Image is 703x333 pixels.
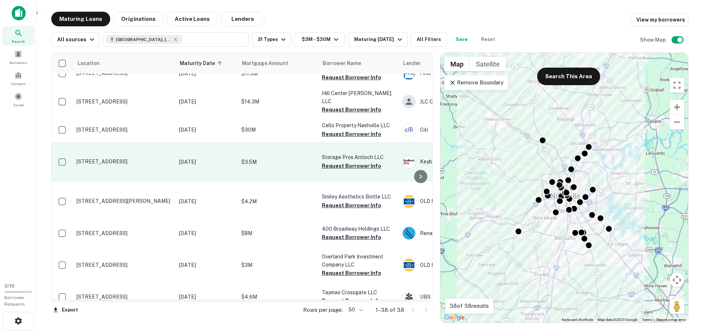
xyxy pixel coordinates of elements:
[179,126,234,134] p: [DATE]
[179,261,234,269] p: [DATE]
[402,155,512,169] div: Keybank National Association
[666,275,703,310] iframe: Chat Widget
[410,32,447,47] button: All Filters
[403,156,415,168] img: picture
[537,68,600,85] button: Search This Area
[402,123,512,136] div: Citi
[175,53,238,73] th: Maturity Date
[241,261,315,269] p: $3M
[403,59,421,68] span: Lender
[670,100,684,114] button: Zoom in
[179,293,234,301] p: [DATE]
[180,59,224,68] span: Maturity Date
[12,38,25,44] span: Search
[242,59,298,68] span: Mortgage Amount
[348,32,407,47] button: Maturing [DATE]
[113,12,164,26] button: Originations
[376,306,404,314] p: 1–38 of 38
[77,158,172,165] p: [STREET_ADDRESS]
[402,195,512,208] div: OLD National Bank
[77,294,172,300] p: [STREET_ADDRESS]
[2,90,34,109] a: Saved
[322,269,381,277] button: Request Borrower Info
[241,158,315,166] p: $3.5M
[403,291,415,303] img: picture
[346,304,364,315] div: 50
[403,124,415,136] img: picture
[322,296,381,305] button: Request Borrower Info
[12,6,26,20] img: capitalize-icon.png
[598,318,637,322] span: Map data ©2025 Google
[656,318,686,322] a: Report a map error
[77,262,172,268] p: [STREET_ADDRESS]
[402,290,512,303] div: UBS
[2,47,34,67] a: Borrowers
[57,35,96,44] div: All sources
[116,36,171,43] span: [GEOGRAPHIC_DATA], [GEOGRAPHIC_DATA], [GEOGRAPHIC_DATA]
[241,229,315,237] p: $8M
[670,273,684,287] button: Map camera controls
[323,59,361,68] span: Borrower Name
[221,12,265,26] button: Lenders
[642,318,652,322] a: Terms (opens in new tab)
[476,32,500,47] button: Reset
[322,253,395,269] p: Overland Park Investment Company LLC
[4,295,25,307] span: Borrower Requests
[562,317,593,322] button: Keyboard shortcuts
[51,32,100,47] button: All sources
[631,13,688,26] a: View my borrowers
[11,81,26,87] span: Contacts
[13,102,24,108] span: Saved
[294,32,345,47] button: $3M - $30M
[241,197,315,205] p: $4.2M
[442,313,466,322] img: Google
[179,197,234,205] p: [DATE]
[241,98,315,106] p: $14.3M
[252,32,291,47] button: 21 Types
[73,53,175,73] th: Location
[179,229,234,237] p: [DATE]
[450,32,473,47] button: Save your search to get updates of matches that match your search criteria.
[322,130,381,139] button: Request Borrower Info
[77,98,172,105] p: [STREET_ADDRESS]
[238,53,318,73] th: Mortgage Amount
[670,115,684,129] button: Zoom out
[402,95,512,108] div: JLC Capital LLC
[4,283,15,289] span: 0 / 10
[403,195,415,208] img: picture
[403,259,415,271] img: picture
[77,126,172,133] p: [STREET_ADDRESS]
[10,60,27,65] span: Borrowers
[402,258,512,272] div: OLD National Bank
[403,227,415,239] img: picture
[241,293,315,301] p: $4.6M
[2,26,34,46] a: Search
[399,53,516,73] th: Lender
[322,288,395,296] p: Taymax Crossgate LLC
[318,53,399,73] th: Borrower Name
[322,162,381,170] button: Request Borrower Info
[444,57,470,71] button: Show street map
[179,98,234,106] p: [DATE]
[440,53,688,322] div: 0 0
[179,158,234,166] p: [DATE]
[2,68,34,88] a: Contacts
[354,35,404,44] div: Maturing [DATE]
[322,153,395,161] p: Storage Pros Antioch LLC
[322,73,381,82] button: Request Borrower Info
[640,36,667,44] h6: Show Map
[322,89,395,105] p: Hill Center [PERSON_NAME] LLC
[77,59,100,68] span: Location
[322,193,395,201] p: Smiley Aesthetics Bottle LLC
[670,78,684,92] button: Toggle fullscreen view
[51,12,110,26] button: Maturing Loans
[322,233,381,242] button: Request Borrower Info
[470,57,506,71] button: Show satellite imagery
[449,78,503,87] p: Remove Boundary
[322,105,381,114] button: Request Borrower Info
[322,225,395,233] p: 400 Broadway Holdings LLC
